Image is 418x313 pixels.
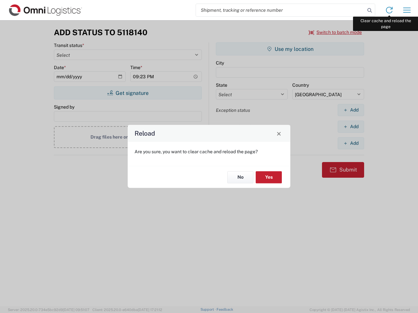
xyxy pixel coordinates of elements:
h4: Reload [135,129,155,138]
button: Yes [256,171,282,183]
input: Shipment, tracking or reference number [196,4,365,16]
button: Close [274,129,283,138]
button: No [227,171,253,183]
p: Are you sure, you want to clear cache and reload the page? [135,149,283,155]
